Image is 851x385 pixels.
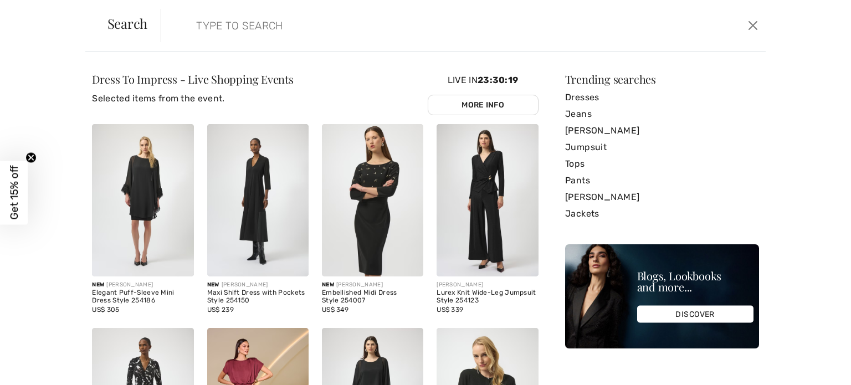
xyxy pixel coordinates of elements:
[8,166,20,220] span: Get 15% off
[565,89,759,106] a: Dresses
[107,17,148,30] span: Search
[478,75,518,85] span: 23:30:19
[92,124,193,276] img: Elegant Puff-Sleeve Mini Dress Style 254186. Black
[92,306,119,314] span: US$ 305
[92,92,293,105] p: Selected items from the event.
[428,74,539,115] div: Live In
[437,281,538,289] div: [PERSON_NAME]
[745,17,761,34] button: Close
[565,156,759,172] a: Tops
[322,306,348,314] span: US$ 349
[565,172,759,189] a: Pants
[25,152,37,163] button: Close teaser
[24,8,47,18] span: Chat
[92,281,193,289] div: [PERSON_NAME]
[207,281,219,288] span: New
[565,74,759,85] div: Trending searches
[188,9,606,42] input: TYPE TO SEARCH
[565,122,759,139] a: [PERSON_NAME]
[428,95,539,115] a: More Info
[565,106,759,122] a: Jeans
[322,281,334,288] span: New
[92,289,193,305] div: Elegant Puff-Sleeve Mini Dress Style 254186
[207,124,309,276] img: Maxi Shift Dress with Pockets Style 254150. Black
[437,306,463,314] span: US$ 339
[92,71,293,86] span: Dress To Impress - Live Shopping Events
[637,270,753,292] div: Blogs, Lookbooks and more...
[565,189,759,206] a: [PERSON_NAME]
[637,306,753,323] div: DISCOVER
[207,306,234,314] span: US$ 239
[565,244,759,348] img: Blogs, Lookbooks and more...
[322,289,423,305] div: Embellished Midi Dress Style 254007
[437,124,538,276] img: Lurex Knit Wide-Leg Jumpsuit Style 254123. Deep cherry
[565,139,759,156] a: Jumpsuit
[207,289,309,305] div: Maxi Shift Dress with Pockets Style 254150
[322,124,423,276] img: Embellished Midi Dress Style 254007. Black
[565,206,759,222] a: Jackets
[322,281,423,289] div: [PERSON_NAME]
[207,281,309,289] div: [PERSON_NAME]
[92,281,104,288] span: New
[437,289,538,305] div: Lurex Knit Wide-Leg Jumpsuit Style 254123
